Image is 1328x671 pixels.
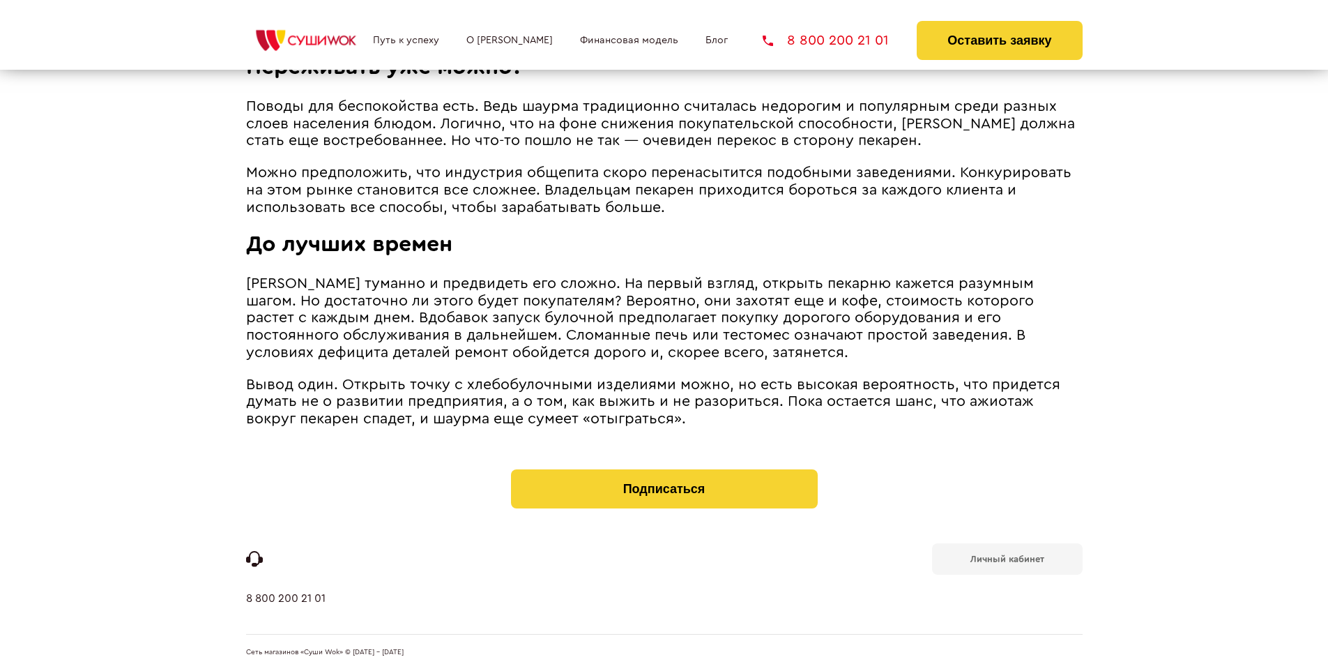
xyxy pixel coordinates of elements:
a: Личный кабинет [932,543,1083,575]
a: 8 800 200 21 01 [763,33,889,47]
span: Поводы для беспокойства есть. Ведь шаурма традиционно считалась недорогим и популярным среди разн... [246,99,1075,148]
span: [PERSON_NAME] туманно и предвидеть его сложно. На первый взгляд, открыть пекарню кажется разумным... [246,276,1034,359]
span: Сеть магазинов «Суши Wok» © [DATE] - [DATE] [246,649,404,657]
span: До лучших времен [246,233,452,255]
a: 8 800 200 21 01 [246,592,326,634]
span: Переживать уже можно? [246,56,523,78]
button: Подписаться [511,469,818,508]
span: 8 800 200 21 01 [787,33,889,47]
a: Блог [705,35,728,46]
button: Оставить заявку [917,21,1082,60]
span: Можно предположить, что индустрия общепита скоро перенасытится подобными заведениями. Конкурирова... [246,165,1071,214]
a: Финансовая модель [580,35,678,46]
a: Путь к успеху [373,35,439,46]
a: О [PERSON_NAME] [466,35,553,46]
span: Вывод один. Открыть точку с хлебобулочными изделиями можно, но есть высокая вероятность, что прид... [246,377,1060,426]
b: Личный кабинет [970,555,1044,564]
